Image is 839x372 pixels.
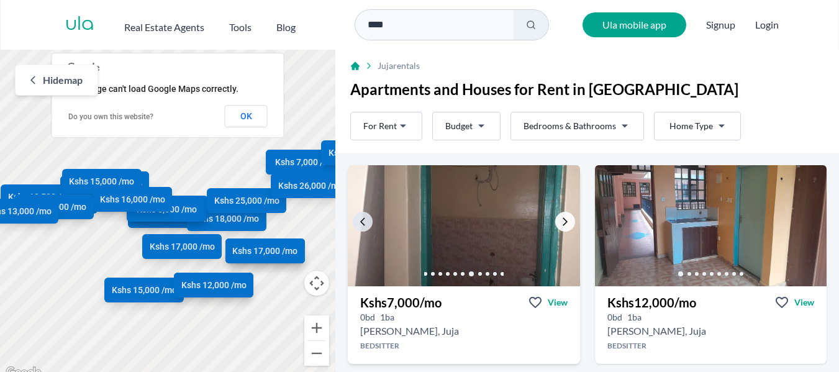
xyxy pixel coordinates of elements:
span: Kshs 12,500 /mo [8,190,73,202]
a: Blog [276,15,296,35]
span: Kshs 15,000 /mo [112,283,177,296]
span: Kshs 12,000 /mo [181,278,247,291]
a: Kshs 12,000 /mo [175,272,254,297]
a: Kshs 17,000 /mo [225,238,305,263]
button: Zoom in [304,315,329,340]
a: Kshs 16,000 /mo [93,186,172,211]
a: Kshs 12,500 /mo [1,184,80,209]
span: Kshs 10,000 /mo [329,147,394,159]
h5: 0 bedrooms [360,311,375,324]
span: For Rent [363,120,397,132]
a: Kshs7,000/moViewView property in detail0bd 1ba [PERSON_NAME], JujaBedsitter [348,286,579,364]
a: Kshs 15,000 /mo [14,194,94,219]
span: Signup [706,12,735,37]
span: This page can't load Google Maps correctly. [68,84,238,94]
h4: Bedsitter [348,341,579,351]
h4: Bedsitter [595,341,827,351]
a: Kshs 18,000 /mo [187,206,266,230]
span: Kshs 15,000 /mo [70,175,135,187]
a: Kshs 7,000 /mo [128,203,207,228]
a: Kshs 10,000 /mo [321,140,401,165]
a: Do you own this website? [68,112,153,121]
h2: Bedsitter for rent in Juja - Kshs 12,000/mo -Novia Fiber, Juja, Kenya, Kiambu County county [607,324,706,338]
span: Budget [445,120,473,132]
button: Tools [229,15,252,35]
span: Kshs 8,000 /mo [137,202,197,215]
h5: 1 bathrooms [627,311,642,324]
span: Bedrooms & Bathrooms [524,120,616,132]
span: Home Type [669,120,713,132]
span: Kshs 16,000 /mo [100,193,165,205]
button: Login [755,17,779,32]
a: Kshs 7,000 /mo [266,149,345,174]
span: Kshs 7,000 /mo [276,155,336,168]
a: Kshs 15,000 /mo [62,168,142,193]
a: Kshs 12,000 /mo [60,176,140,201]
span: View [548,296,568,309]
button: Map camera controls [304,271,329,296]
a: Kshs 15,000 /mo [104,277,184,302]
a: Kshs 8,000 /mo [127,196,206,221]
a: Go to the previous property image [353,212,373,232]
h5: 1 bathrooms [380,311,394,324]
button: Home Type [654,112,741,140]
h2: Bedsitter for rent in Juja - Kshs 7,000/mo -Ruth Collections, Juja, Kenya, Kiambu County county [360,324,459,338]
a: ula [65,14,94,36]
a: Kshs 26,000 /mo [271,173,351,197]
img: Bedsitter for rent - Kshs 7,000/mo - in Juja near Ruth Collections, Juja, Kenya, Kiambu County - ... [384,165,616,286]
span: Juja rentals [378,60,420,72]
a: Kshs 25,000 /mo [207,188,287,212]
span: Kshs 25,000 /mo [214,194,279,206]
a: Kshs12,000/moViewView property in detail0bd 1ba [PERSON_NAME], JujaBedsitter [595,286,827,364]
h2: Blog [276,20,296,35]
a: Ula mobile app [583,12,686,37]
a: Go to the next property image [555,212,575,232]
nav: Main [124,15,320,35]
a: Kshs 17,000 /mo [143,234,222,258]
button: Zoom out [304,341,329,366]
h2: Real Estate Agents [124,20,204,35]
h2: Tools [229,20,252,35]
img: Bedsitter for rent - Kshs 12,000/mo - in Juja near Novia Fiber, Juja, Kenya, Kiambu County - main... [595,165,827,286]
span: Kshs 18,000 /mo [194,212,259,224]
h5: 0 bedrooms [607,311,622,324]
button: Budget [432,112,501,140]
button: Bedrooms & Bathrooms [510,112,644,140]
h1: Apartments and Houses for Rent in [GEOGRAPHIC_DATA] [350,79,824,99]
button: OK [225,105,268,127]
h3: Kshs 12,000 /mo [607,294,696,311]
span: View [794,296,814,309]
span: Kshs 26,000 /mo [278,179,343,191]
button: Real Estate Agents [124,15,204,35]
span: Hide map [43,73,83,88]
h3: Kshs 7,000 /mo [360,294,442,311]
span: Kshs 17,000 /mo [233,244,298,256]
span: Kshs 17,000 /mo [150,240,215,252]
button: For Rent [350,112,422,140]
